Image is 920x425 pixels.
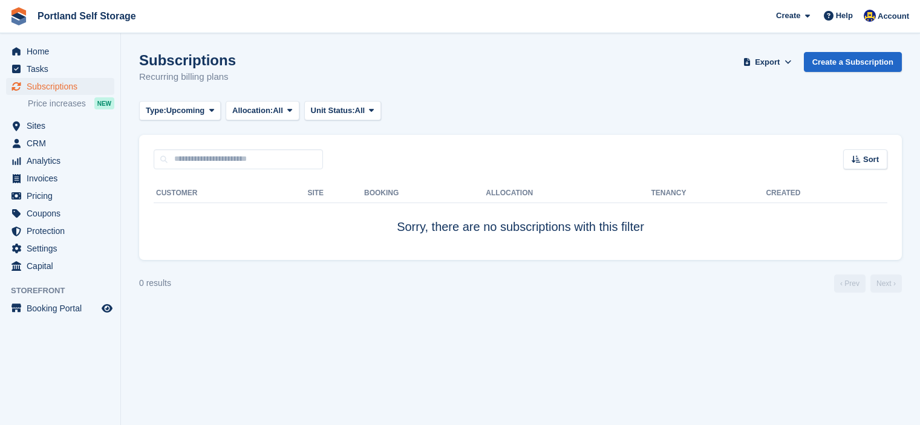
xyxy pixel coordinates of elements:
span: Subscriptions [27,78,99,95]
span: Settings [27,240,99,257]
a: menu [6,170,114,187]
span: Invoices [27,170,99,187]
div: NEW [94,97,114,109]
a: menu [6,135,114,152]
span: Export [755,56,780,68]
img: MNA [864,10,876,22]
a: Next [870,274,902,293]
span: Tasks [27,60,99,77]
span: Sorry, there are no subscriptions with this filter [397,220,644,233]
span: Home [27,43,99,60]
p: Recurring billing plans [139,70,236,84]
a: menu [6,300,114,317]
img: stora-icon-8386f47178a22dfd0bd8f6a31ec36ba5ce8667c1dd55bd0f319d3a0aa187defe.svg [10,7,28,25]
span: Create [776,10,800,22]
h1: Subscriptions [139,52,236,68]
span: Account [878,10,909,22]
a: Create a Subscription [804,52,902,72]
a: menu [6,187,114,204]
th: Allocation [486,184,651,203]
span: Allocation: [232,105,273,117]
a: Portland Self Storage [33,6,141,26]
span: Type: [146,105,166,117]
span: Unit Status: [311,105,355,117]
div: 0 results [139,277,171,290]
span: CRM [27,135,99,152]
span: Capital [27,258,99,274]
span: Coupons [27,205,99,222]
a: Preview store [100,301,114,316]
a: Previous [834,274,866,293]
a: Price increases NEW [28,97,114,110]
span: Analytics [27,152,99,169]
span: All [273,105,283,117]
th: Site [307,184,364,203]
a: menu [6,43,114,60]
a: menu [6,258,114,274]
a: menu [6,205,114,222]
span: Booking Portal [27,300,99,317]
th: Tenancy [651,184,693,203]
a: menu [6,78,114,95]
a: menu [6,60,114,77]
span: Protection [27,222,99,239]
button: Type: Upcoming [139,101,221,121]
span: Price increases [28,98,86,109]
span: Pricing [27,187,99,204]
th: Customer [154,184,307,203]
a: menu [6,222,114,239]
th: Booking [364,184,486,203]
span: All [355,105,365,117]
span: Storefront [11,285,120,297]
button: Unit Status: All [304,101,381,121]
span: Sites [27,117,99,134]
span: Upcoming [166,105,205,117]
span: Sort [863,154,879,166]
a: menu [6,152,114,169]
span: Help [836,10,853,22]
th: Created [766,184,887,203]
button: Allocation: All [226,101,299,121]
button: Export [741,52,794,72]
a: menu [6,117,114,134]
a: menu [6,240,114,257]
nav: Page [832,274,904,293]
